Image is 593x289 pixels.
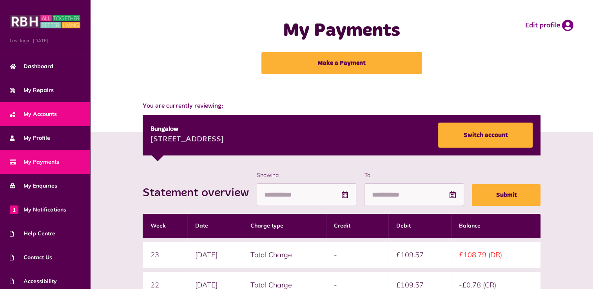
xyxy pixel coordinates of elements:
td: 23 [143,242,188,268]
span: My Profile [10,134,50,142]
th: Balance [451,214,540,238]
a: Switch account [438,123,533,148]
span: Accessibility [10,277,57,285]
td: Total Charge [243,242,326,268]
a: Edit profile [525,20,573,31]
span: My Accounts [10,110,57,118]
th: Charge type [243,214,326,238]
img: MyRBH [10,14,80,29]
span: Last login: [DATE] [10,37,80,44]
h1: My Payments [224,20,460,42]
span: Help Centre [10,229,55,238]
td: [DATE] [187,242,243,268]
th: Date [187,214,243,238]
th: Week [143,214,188,238]
span: You are currently reviewing: [143,101,541,111]
span: My Repairs [10,86,54,94]
label: To [364,171,464,179]
td: £109.57 [388,242,451,268]
span: My Payments [10,158,59,166]
td: £108.79 (DR) [451,242,540,268]
label: Showing [257,171,357,179]
button: Submit [472,184,540,206]
th: Debit [388,214,451,238]
span: Dashboard [10,62,53,70]
span: 1 [10,205,18,214]
h2: Statement overview [143,186,257,200]
span: My Notifications [10,206,66,214]
span: Contact Us [10,253,52,262]
div: Bungalow [151,125,224,134]
th: Credit [326,214,389,238]
div: [STREET_ADDRESS] [151,134,224,146]
a: Make a Payment [261,52,422,74]
td: - [326,242,389,268]
span: My Enquiries [10,182,57,190]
